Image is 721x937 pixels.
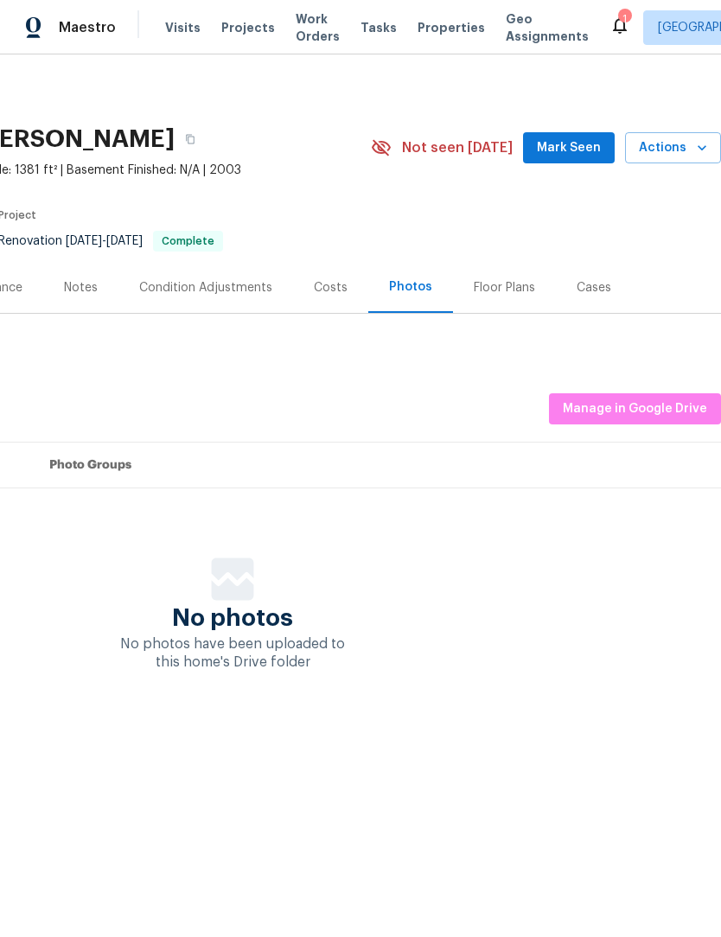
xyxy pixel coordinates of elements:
button: Mark Seen [523,132,615,164]
span: [DATE] [66,235,102,247]
span: Projects [221,19,275,36]
span: Manage in Google Drive [563,398,707,420]
div: Notes [64,279,98,296]
span: Maestro [59,19,116,36]
button: Manage in Google Drive [549,393,721,425]
button: Actions [625,132,721,164]
span: Properties [418,19,485,36]
div: Condition Adjustments [139,279,272,296]
span: Complete [155,236,221,246]
th: Photo Groups [35,443,721,488]
span: No photos have been uploaded to this home's Drive folder [120,637,345,669]
div: Photos [389,278,432,296]
div: Cases [577,279,611,296]
span: Not seen [DATE] [402,139,513,156]
span: [DATE] [106,235,143,247]
span: Actions [639,137,707,159]
span: Work Orders [296,10,340,45]
div: Floor Plans [474,279,535,296]
span: Mark Seen [537,137,601,159]
span: No photos [172,609,293,627]
div: 1 [618,10,630,28]
button: Copy Address [175,124,206,155]
span: Visits [165,19,201,36]
div: Costs [314,279,348,296]
span: - [66,235,143,247]
span: Tasks [360,22,397,34]
span: Geo Assignments [506,10,589,45]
